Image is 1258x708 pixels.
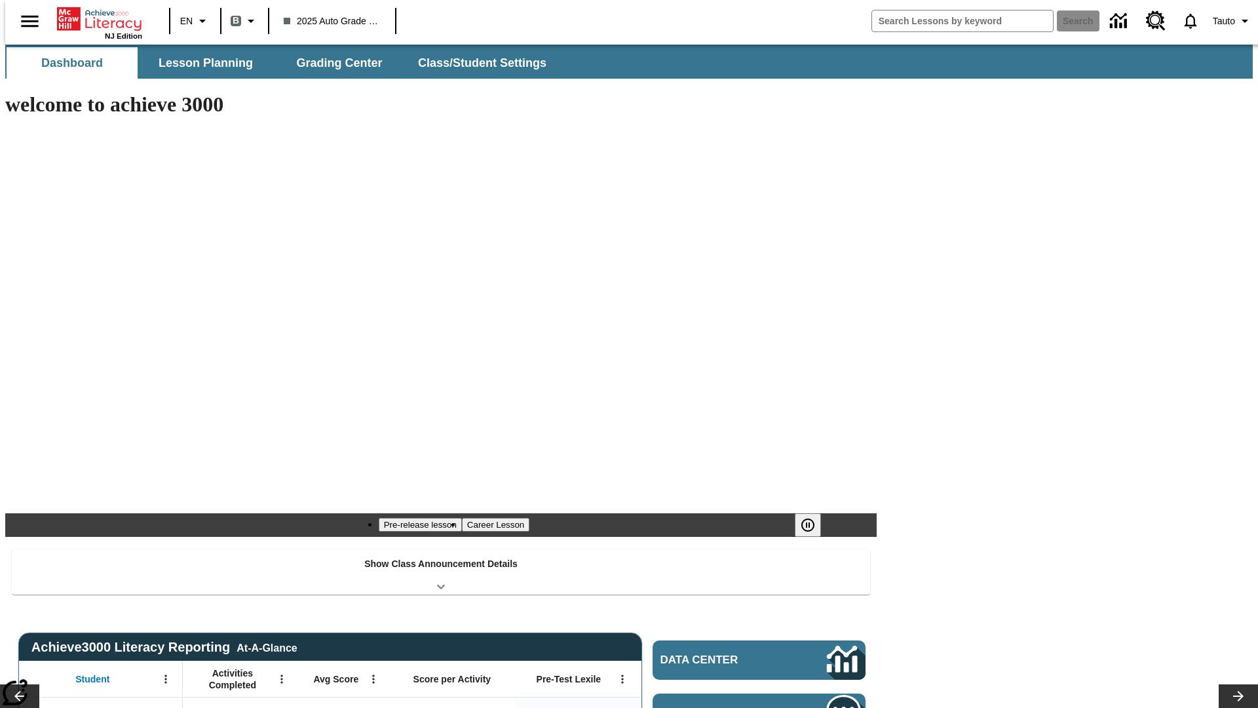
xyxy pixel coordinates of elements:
[7,47,138,79] button: Dashboard
[795,513,821,537] button: Pause
[872,10,1053,31] input: search field
[284,14,381,28] span: 2025 Auto Grade 1 B
[1138,3,1173,39] a: Resource Center, Will open in new tab
[233,12,239,29] span: B
[75,673,109,685] span: Student
[174,9,216,33] button: Language: EN, Select a language
[225,9,264,33] button: Boost Class color is gray green. Change class color
[31,640,297,655] span: Achieve3000 Literacy Reporting
[795,513,834,537] div: Pause
[272,669,292,689] button: Open Menu
[10,2,49,41] button: Open side menu
[660,654,783,667] span: Data Center
[189,667,276,691] span: Activities Completed
[12,549,870,595] div: Show Class Announcement Details
[180,14,193,28] span: EN
[105,32,142,40] span: NJ Edition
[5,92,877,117] h1: welcome to achieve 3000
[5,47,558,79] div: SubNavbar
[408,47,557,79] button: Class/Student Settings
[57,5,142,40] div: Home
[156,669,176,689] button: Open Menu
[313,673,358,685] span: Avg Score
[1208,9,1258,33] button: Profile/Settings
[653,640,866,680] a: Data Center
[379,518,462,532] button: Slide 1 Pre-release lesson
[413,673,491,685] span: Score per Activity
[274,47,405,79] button: Grading Center
[57,6,142,32] a: Home
[364,669,383,689] button: Open Menu
[1213,14,1235,28] span: Tauto
[462,518,529,532] button: Slide 2 Career Lesson
[537,673,601,685] span: Pre-Test Lexile
[1102,3,1138,39] a: Data Center
[140,47,271,79] button: Lesson Planning
[5,45,1253,79] div: SubNavbar
[1173,4,1208,38] a: Notifications
[1219,684,1258,708] button: Lesson carousel, Next
[237,640,297,654] div: At-A-Glance
[613,669,632,689] button: Open Menu
[364,557,518,571] p: Show Class Announcement Details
